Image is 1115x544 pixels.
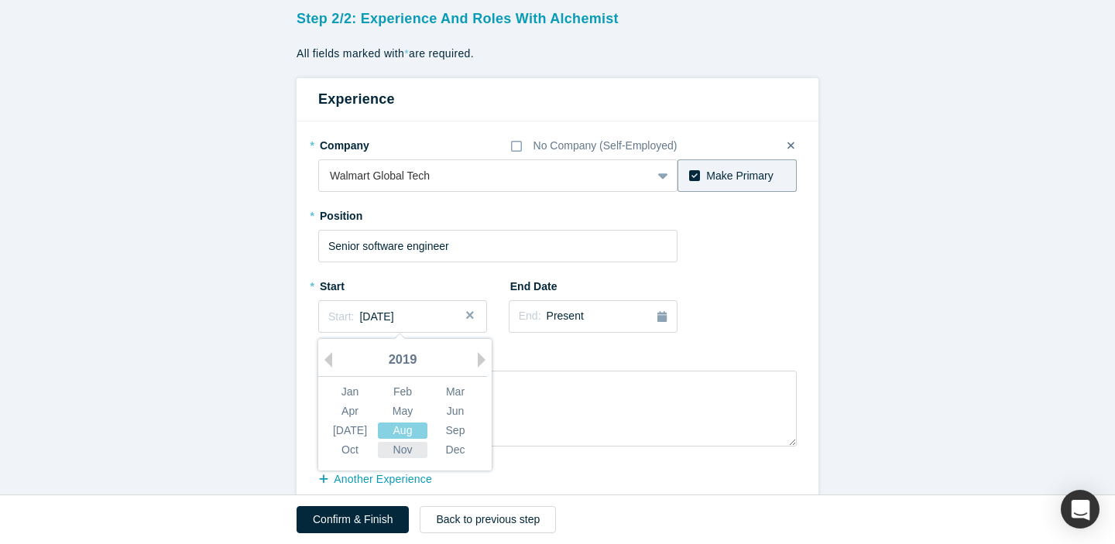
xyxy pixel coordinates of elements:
[325,442,375,458] div: Choose October 2019
[297,46,818,62] p: All fields marked with are required.
[378,423,427,439] div: Choose August 2019
[317,352,332,368] button: Previous Year
[420,506,556,533] button: Back to previous step
[325,403,375,419] div: Choose April 2019
[431,423,480,439] div: Choose September 2019
[509,300,678,333] button: End:Present
[431,384,480,400] div: Choose March 2019
[318,230,678,262] input: Sales Manager
[378,384,427,400] div: Choose February 2019
[318,132,405,154] label: Company
[318,300,487,333] button: Start:[DATE]
[297,506,409,533] button: Confirm & Finish
[519,310,541,322] span: End:
[359,310,393,323] span: [DATE]
[464,300,487,333] button: Close
[706,168,773,184] div: Make Primary
[324,382,482,460] div: month 2019-08
[478,352,493,368] button: Next Year
[318,344,487,377] div: 2019
[318,273,405,295] label: Start
[378,442,427,458] div: Choose November 2019
[318,203,405,224] label: Position
[297,3,818,29] h3: Step 2/2: Experience and Roles with Alchemist
[547,310,584,322] span: Present
[533,138,678,154] div: No Company (Self-Employed)
[431,442,480,458] div: Choose December 2019
[318,466,448,493] button: another Experience
[509,273,595,295] label: End Date
[325,384,375,400] div: Choose January 2019
[318,89,797,110] h3: Experience
[328,310,354,323] span: Start:
[325,423,375,439] div: Choose July 2019
[378,403,427,419] div: Choose May 2019
[431,403,480,419] div: Choose June 2019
